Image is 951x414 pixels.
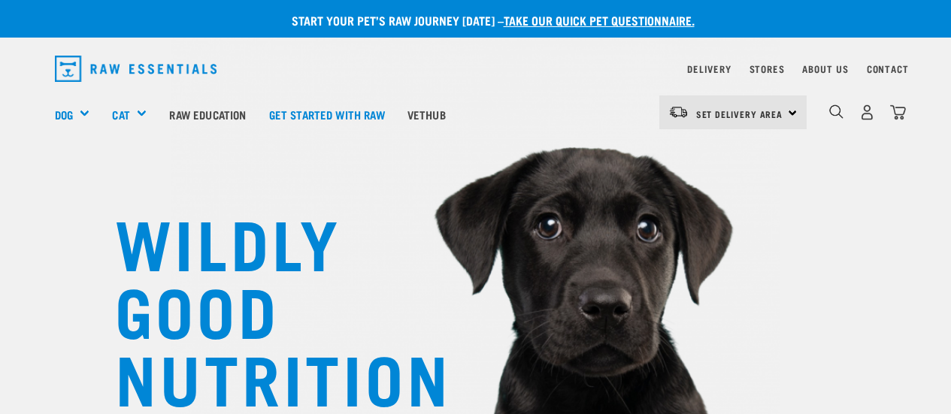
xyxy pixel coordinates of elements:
nav: dropdown navigation [43,50,909,88]
a: Cat [112,106,129,123]
a: Stores [750,66,785,71]
a: Raw Education [158,84,257,144]
a: Contact [867,66,909,71]
a: Delivery [687,66,731,71]
img: home-icon@2x.png [890,104,906,120]
img: user.png [859,104,875,120]
a: Dog [55,106,73,123]
a: About Us [802,66,848,71]
a: Get started with Raw [258,84,396,144]
img: van-moving.png [668,105,689,119]
span: Set Delivery Area [696,111,783,116]
img: home-icon-1@2x.png [829,104,843,119]
a: take our quick pet questionnaire. [504,17,695,23]
img: Raw Essentials Logo [55,56,217,82]
a: Vethub [396,84,457,144]
h1: WILDLY GOOD NUTRITION [115,207,416,409]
